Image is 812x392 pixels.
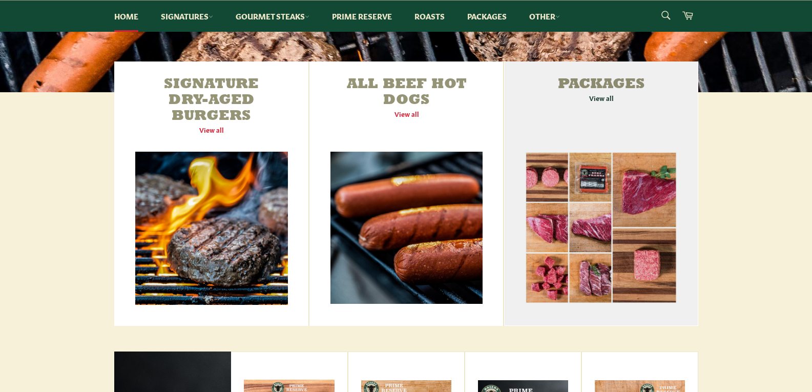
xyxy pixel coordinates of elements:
a: All Beef Hot Dogs View all All Beef Hot Dogs [309,61,503,326]
a: Packages View all Packages [504,61,698,326]
a: Packages [457,1,517,32]
a: Gourmet Steaks [225,1,320,32]
a: Home [104,1,149,32]
a: Roasts [404,1,455,32]
a: Other [519,1,570,32]
a: Signatures [151,1,223,32]
a: Prime Reserve [322,1,402,32]
a: Signature Dry-Aged Burgers View all Signature Dry-Aged Burgers [114,61,309,326]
